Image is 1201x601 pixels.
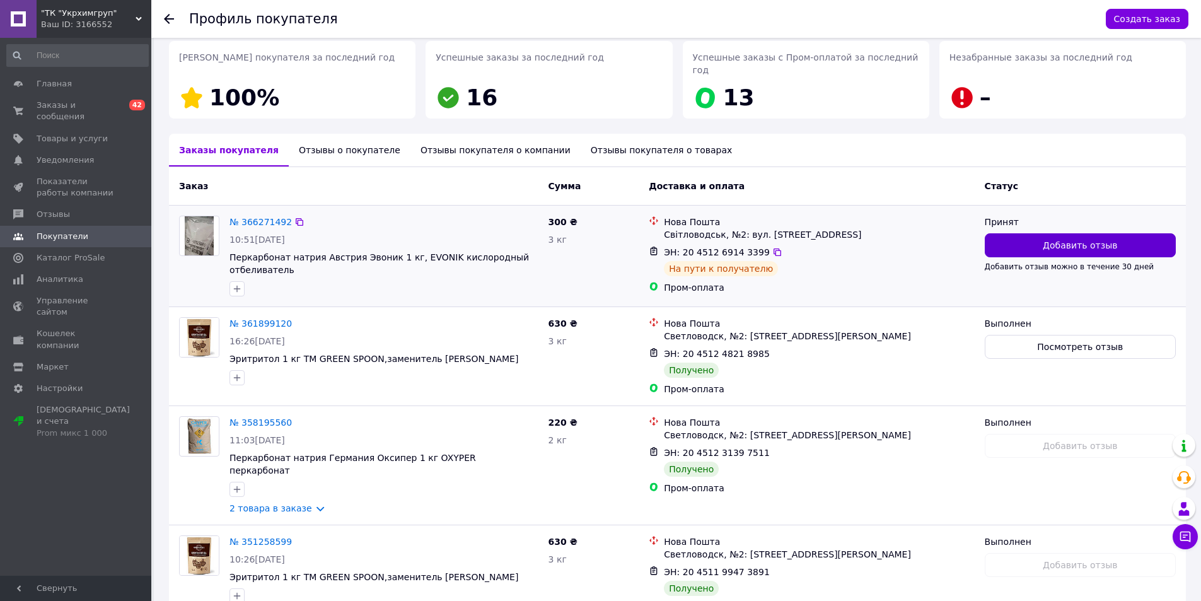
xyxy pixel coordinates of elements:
[664,363,719,378] div: Получено
[664,349,770,359] span: ЭН: 20 4512 4821 8985
[37,133,108,144] span: Товары и услуги
[723,85,755,110] span: 13
[985,416,1176,429] div: Выполнен
[1043,239,1117,252] span: Добавить отзыв
[229,417,292,428] a: № 358195560
[209,85,279,110] span: 100%
[548,537,577,547] span: 630 ₴
[664,247,770,257] span: ЭН: 20 4512 6914 3399
[649,181,745,191] span: Доставка и оплата
[37,428,130,439] div: Prom микс 1 000
[189,11,338,26] h1: Профиль покупателя
[229,235,285,245] span: 10:51[DATE]
[436,52,604,62] span: Успешные заказы за последний год
[37,209,70,220] span: Отзывы
[229,453,476,476] a: Пеpкарбонат натpия Германия Оксипер 1 кг OXYPER перкарбонат
[185,216,214,255] img: Фото товару
[410,134,581,166] div: Отзывы покупателя о компании
[985,216,1176,228] div: Принят
[229,554,285,564] span: 10:26[DATE]
[179,181,208,191] span: Заказ
[985,335,1176,359] button: Посмотреть отзыв
[229,252,529,275] a: Перкарбонат натрия Австрия Эвоник 1 кг, EVONIK кислородный отбеливатель
[985,181,1018,191] span: Статус
[37,78,72,90] span: Главная
[664,462,719,477] div: Получено
[289,134,410,166] div: Отзывы о покупателе
[229,217,292,227] a: № 366271492
[548,336,567,346] span: 3 кг
[179,317,219,358] a: Фото товару
[229,318,292,329] a: № 361899120
[37,231,88,242] span: Покупатели
[664,416,974,429] div: Нова Пошта
[37,295,117,318] span: Управление сайтом
[985,535,1176,548] div: Выполнен
[664,581,719,596] div: Получено
[664,317,974,330] div: Нова Пошта
[229,572,518,582] a: Эритритол 1 кг ТМ GREEN SPOON,заменитель [PERSON_NAME]
[37,155,94,166] span: Уведомления
[179,416,219,457] a: Фото товару
[37,100,117,122] span: Заказы и сообщения
[548,417,577,428] span: 220 ₴
[664,548,974,561] div: Светловодск, №2: [STREET_ADDRESS][PERSON_NAME]
[37,176,117,199] span: Показатели работы компании
[1037,341,1123,353] span: Посмотреть отзыв
[548,554,567,564] span: 3 кг
[664,216,974,228] div: Нова Пошта
[180,318,219,357] img: Фото товару
[664,482,974,494] div: Пром-оплата
[985,262,1154,271] span: Добавить отзыв можно в течение 30 дней
[37,328,117,351] span: Кошелек компании
[664,383,974,395] div: Пром-оплата
[37,274,83,285] span: Аналитика
[548,435,567,445] span: 2 кг
[949,52,1132,62] span: Незабранные заказы за последний год
[581,134,743,166] div: Отзывы покупателя о товарах
[985,233,1176,257] button: Добавить отзыв
[129,100,145,110] span: 42
[229,537,292,547] a: № 351258599
[664,281,974,294] div: Пром-оплата
[548,217,577,227] span: 300 ₴
[664,535,974,548] div: Нова Пошта
[169,134,289,166] div: Заказы покупателя
[164,13,174,25] div: Вернуться назад
[179,216,219,256] a: Фото товару
[37,361,69,373] span: Маркет
[466,85,497,110] span: 16
[548,181,581,191] span: Сумма
[664,330,974,342] div: Светловодск, №2: [STREET_ADDRESS][PERSON_NAME]
[980,85,991,110] span: –
[548,235,567,245] span: 3 кг
[229,503,312,513] a: 2 товара в заказе
[229,336,285,346] span: 16:26[DATE]
[41,19,151,30] div: Ваш ID: 3166552
[6,44,149,67] input: Поиск
[41,8,136,19] span: "ТК "Укрхимгруп"
[693,52,919,75] span: Успешные заказы с Пром-оплатой за последний год
[1106,9,1188,29] button: Создать заказ
[664,261,778,276] div: На пути к получателю
[664,567,770,577] span: ЭН: 20 4511 9947 3891
[664,448,770,458] span: ЭН: 20 4512 3139 7511
[184,417,214,456] img: Фото товару
[664,429,974,441] div: Светловодск, №2: [STREET_ADDRESS][PERSON_NAME]
[179,535,219,576] a: Фото товару
[37,404,130,439] span: [DEMOGRAPHIC_DATA] и счета
[548,318,577,329] span: 630 ₴
[1173,524,1198,549] button: Чат с покупателем
[37,383,83,394] span: Настройки
[180,536,219,575] img: Фото товару
[179,52,395,62] span: [PERSON_NAME] покупателя за последний год
[37,252,105,264] span: Каталог ProSale
[664,228,974,241] div: Світловодськ, №2: вул. [STREET_ADDRESS]
[229,354,518,364] a: Эритритол 1 кг ТМ GREEN SPOON,заменитель [PERSON_NAME]
[985,317,1176,330] div: Выполнен
[229,435,285,445] span: 11:03[DATE]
